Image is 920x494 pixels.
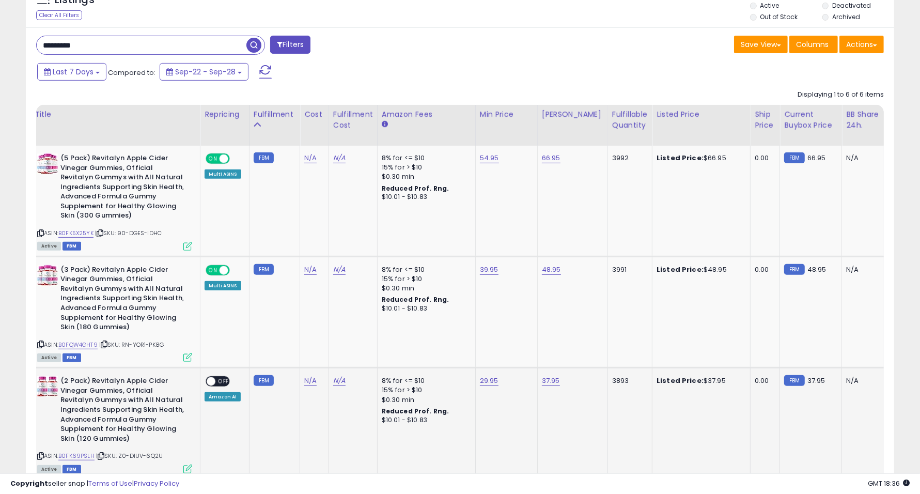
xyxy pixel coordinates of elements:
button: Actions [839,36,884,53]
b: (5 Pack) Revitalyn Apple Cider Vinegar Gummies, Official Revitalyn Gummys with All Natural Ingred... [60,153,186,223]
div: 3991 [612,265,644,274]
b: Listed Price: [657,265,704,274]
button: Save View [734,36,788,53]
a: 66.95 [542,153,560,163]
div: Fulfillable Quantity [612,109,648,131]
a: B0FQW4GHT9 [58,341,98,349]
a: N/A [304,153,317,163]
span: 37.95 [807,376,825,385]
div: 0.00 [755,153,772,163]
b: Listed Price: [657,153,704,163]
div: Amazon AI [205,392,241,402]
label: Active [760,1,779,10]
div: 15% for > $10 [382,385,467,395]
span: | SKU: Z0-DIUV-6Q2U [96,452,163,460]
a: N/A [304,265,317,275]
span: All listings currently available for purchase on Amazon [37,242,61,251]
strong: Copyright [10,478,48,488]
div: $48.95 [657,265,742,274]
a: 48.95 [542,265,561,275]
div: Min Price [480,109,533,120]
div: Ship Price [755,109,775,131]
span: Sep-22 - Sep-28 [175,67,236,77]
a: 39.95 [480,265,498,275]
span: Compared to: [108,68,155,78]
label: Out of Stock [760,12,798,21]
span: FBM [63,242,81,251]
div: ASIN: [37,265,192,361]
img: 51EcvAeaMdL._SL40_.jpg [37,265,58,286]
div: Fulfillment Cost [333,109,373,131]
a: N/A [333,153,346,163]
div: $0.30 min [382,395,467,405]
div: Title [35,109,196,120]
a: 54.95 [480,153,499,163]
b: Reduced Prof. Rng. [382,295,449,304]
div: Displaying 1 to 6 of 6 items [798,90,884,100]
div: BB Share 24h. [846,109,884,131]
a: N/A [333,376,346,386]
button: Last 7 Days [37,63,106,81]
span: OFF [228,155,245,163]
small: FBM [784,375,804,386]
div: N/A [846,153,880,163]
div: $0.30 min [382,284,467,293]
img: 51QYarOlR5L._SL40_.jpg [37,153,58,174]
a: B0FK69PSLH [58,452,95,460]
div: Current Buybox Price [784,109,837,131]
div: 8% for <= $10 [382,153,467,163]
span: FBM [63,353,81,362]
button: Columns [789,36,838,53]
span: | SKU: RN-YOR1-PK8G [99,341,164,349]
span: OFF [228,266,245,274]
small: FBM [254,264,274,275]
span: 2025-10-6 18:36 GMT [868,478,910,488]
span: All listings currently available for purchase on Amazon [37,353,61,362]
div: Cost [304,109,324,120]
label: Deactivated [832,1,871,10]
div: N/A [846,376,880,385]
div: ASIN: [37,153,192,250]
div: 0.00 [755,376,772,385]
a: B0FK5X25YK [58,229,93,238]
span: OFF [215,377,232,386]
div: Multi ASINS [205,281,241,290]
span: ON [207,155,220,163]
div: $10.01 - $10.83 [382,416,467,425]
div: $10.01 - $10.83 [382,193,467,202]
span: 66.95 [807,153,826,163]
button: Sep-22 - Sep-28 [160,63,248,81]
a: Terms of Use [88,478,132,488]
img: 51y97ScTnjL._SL40_.jpg [37,376,58,397]
small: Amazon Fees. [382,120,388,129]
a: Privacy Policy [134,478,179,488]
b: Listed Price: [657,376,704,385]
small: FBM [254,152,274,163]
span: | SKU: 90-DGES-IDHC [95,229,162,237]
span: Last 7 Days [53,67,93,77]
div: $37.95 [657,376,742,385]
div: 3893 [612,376,644,385]
span: ON [207,266,220,274]
b: Reduced Prof. Rng. [382,407,449,415]
div: Listed Price [657,109,746,120]
span: 48.95 [807,265,827,274]
b: (2 Pack) Revitalyn Apple Cider Vinegar Gummies, Official Revitalyn Gummys with All Natural Ingred... [60,376,186,446]
small: FBM [784,264,804,275]
button: Filters [270,36,310,54]
b: (3 Pack) Revitalyn Apple Cider Vinegar Gummies, Official Revitalyn Gummys with All Natural Ingred... [60,265,186,335]
div: Repricing [205,109,245,120]
div: seller snap | | [10,479,179,489]
div: 8% for <= $10 [382,376,467,385]
a: N/A [304,376,317,386]
a: 37.95 [542,376,560,386]
div: 8% for <= $10 [382,265,467,274]
div: Amazon Fees [382,109,471,120]
a: N/A [333,265,346,275]
div: [PERSON_NAME] [542,109,603,120]
span: Columns [796,39,829,50]
small: FBM [254,375,274,386]
div: 0.00 [755,265,772,274]
div: Multi ASINS [205,169,241,179]
div: $0.30 min [382,172,467,181]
